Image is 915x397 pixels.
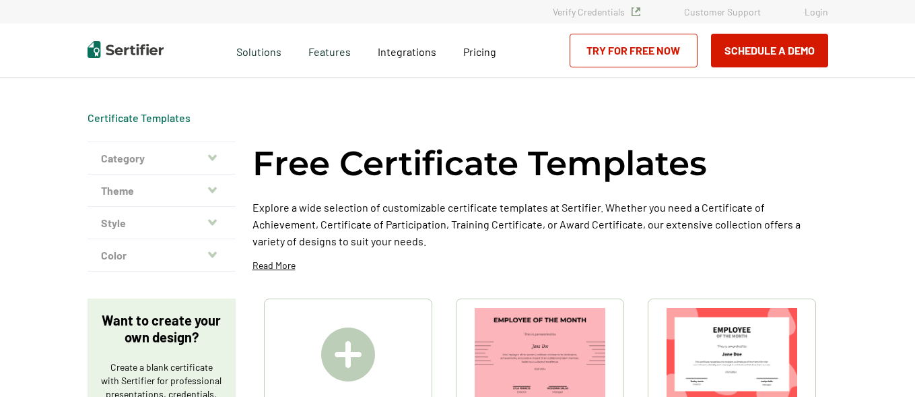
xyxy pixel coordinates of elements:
[378,42,436,59] a: Integrations
[805,6,828,18] a: Login
[553,6,640,18] a: Verify Credentials
[88,239,236,272] button: Color
[378,45,436,58] span: Integrations
[632,7,640,16] img: Verified
[88,111,191,124] a: Certificate Templates
[88,111,191,125] div: Breadcrumb
[88,111,191,125] span: Certificate Templates
[308,42,351,59] span: Features
[252,259,296,272] p: Read More
[252,142,707,185] h1: Free Certificate Templates
[88,41,164,58] img: Sertifier | Digital Credentialing Platform
[88,142,236,175] button: Category
[711,34,828,67] button: Schedule a Demo
[252,199,828,249] p: Explore a wide selection of customizable certificate templates at Sertifier. Whether you need a C...
[463,45,496,58] span: Pricing
[101,312,222,346] p: Want to create your own design?
[236,42,281,59] span: Solutions
[88,207,236,239] button: Style
[88,175,236,207] button: Theme
[321,328,375,381] img: Create A Blank Certificate
[684,6,761,18] a: Customer Support
[570,34,698,67] a: Try for Free Now
[463,42,496,59] a: Pricing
